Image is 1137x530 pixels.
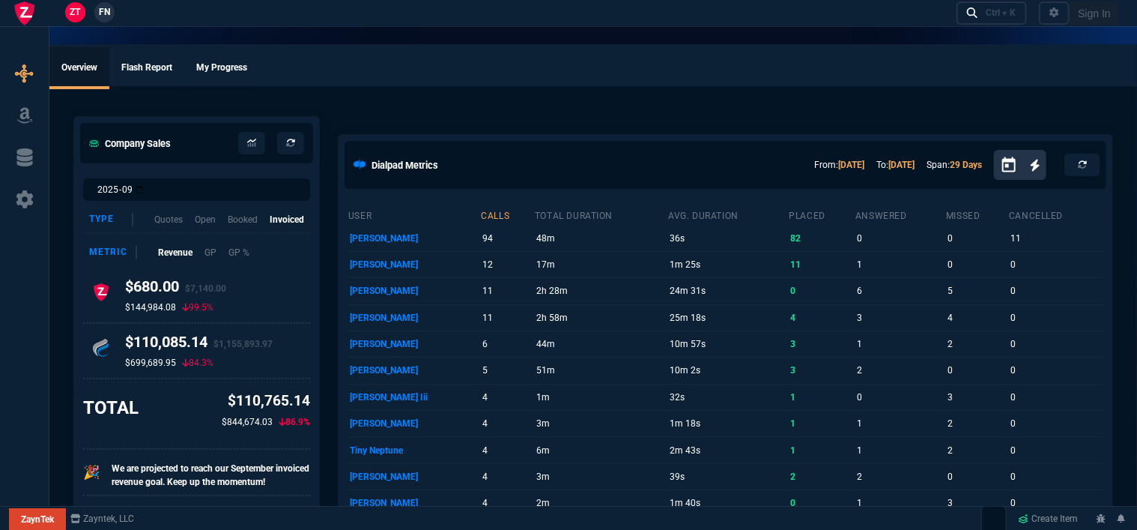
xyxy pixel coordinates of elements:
[482,360,531,381] p: 5
[791,440,852,461] p: 1
[536,493,665,514] p: 2m
[195,213,216,226] p: Open
[158,246,192,259] p: Revenue
[947,307,1005,328] p: 4
[857,466,943,487] p: 2
[482,466,531,487] p: 4
[536,334,665,355] p: 44m
[536,228,665,249] p: 48m
[791,280,852,301] p: 0
[814,158,864,172] p: From:
[1010,228,1101,249] p: 11
[857,334,943,355] p: 1
[536,280,665,301] p: 2h 28m
[125,333,273,357] h4: $110,085.14
[1010,280,1101,301] p: 0
[1010,360,1101,381] p: 0
[204,246,216,259] p: GP
[536,360,665,381] p: 51m
[1010,440,1101,461] p: 0
[66,512,139,526] a: msbcCompanyName
[279,415,310,429] p: 86.9%
[947,440,1005,461] p: 2
[184,47,259,89] a: My Progress
[876,158,915,172] p: To:
[670,440,786,461] p: 2m 43s
[350,413,478,434] p: [PERSON_NAME]
[947,360,1005,381] p: 0
[947,493,1005,514] p: 3
[182,301,213,313] p: 99.5%
[1008,204,1103,225] th: cancelled
[947,334,1005,355] p: 2
[857,228,943,249] p: 0
[99,5,110,19] span: FN
[350,493,478,514] p: [PERSON_NAME]
[838,160,864,170] a: [DATE]
[536,413,665,434] p: 3m
[482,280,531,301] p: 11
[480,204,534,225] th: calls
[482,413,531,434] p: 4
[350,280,478,301] p: [PERSON_NAME]
[791,254,852,275] p: 11
[791,466,852,487] p: 2
[112,462,310,489] p: We are projected to reach our September invoiced revenue goal. Keep up the momentum!
[154,213,183,226] p: Quotes
[1010,307,1101,328] p: 0
[670,228,786,249] p: 36s
[1010,466,1101,487] p: 0
[791,307,852,328] p: 4
[228,213,258,226] p: Booked
[350,254,478,275] p: [PERSON_NAME]
[950,160,982,170] a: 29 Days
[536,254,665,275] p: 17m
[947,413,1005,434] p: 2
[670,387,786,408] p: 32s
[482,307,531,328] p: 11
[670,493,786,514] p: 1m 40s
[350,440,478,461] p: Tiny Neptune
[536,387,665,408] p: 1m
[83,462,100,483] p: 🎉
[350,334,478,355] p: [PERSON_NAME]
[791,228,852,249] p: 82
[1010,254,1101,275] p: 0
[857,254,943,275] p: 1
[670,307,786,328] p: 25m 18s
[213,339,273,349] span: $1,155,893.97
[350,387,478,408] p: [PERSON_NAME] Iii
[350,228,478,249] p: [PERSON_NAME]
[670,334,786,355] p: 10m 57s
[536,440,665,461] p: 6m
[372,158,438,172] h5: Dialpad Metrics
[534,204,667,225] th: total duration
[89,213,133,226] div: Type
[270,213,304,226] p: Invoiced
[788,204,855,225] th: placed
[350,466,478,487] p: [PERSON_NAME]
[185,283,226,294] span: $7,140.00
[857,413,943,434] p: 1
[670,254,786,275] p: 1m 25s
[947,228,1005,249] p: 0
[482,254,531,275] p: 12
[857,440,943,461] p: 1
[482,440,531,461] p: 4
[89,246,137,259] div: Metric
[482,387,531,408] p: 4
[947,280,1005,301] p: 5
[182,357,213,369] p: 84.3%
[536,307,665,328] p: 2h 58m
[1010,334,1101,355] p: 0
[125,277,226,301] h4: $680.00
[927,158,982,172] p: Span:
[791,334,852,355] p: 3
[947,466,1005,487] p: 0
[857,280,943,301] p: 6
[49,47,109,89] a: Overview
[350,360,478,381] p: [PERSON_NAME]
[1010,493,1101,514] p: 0
[855,204,945,225] th: answered
[670,466,786,487] p: 39s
